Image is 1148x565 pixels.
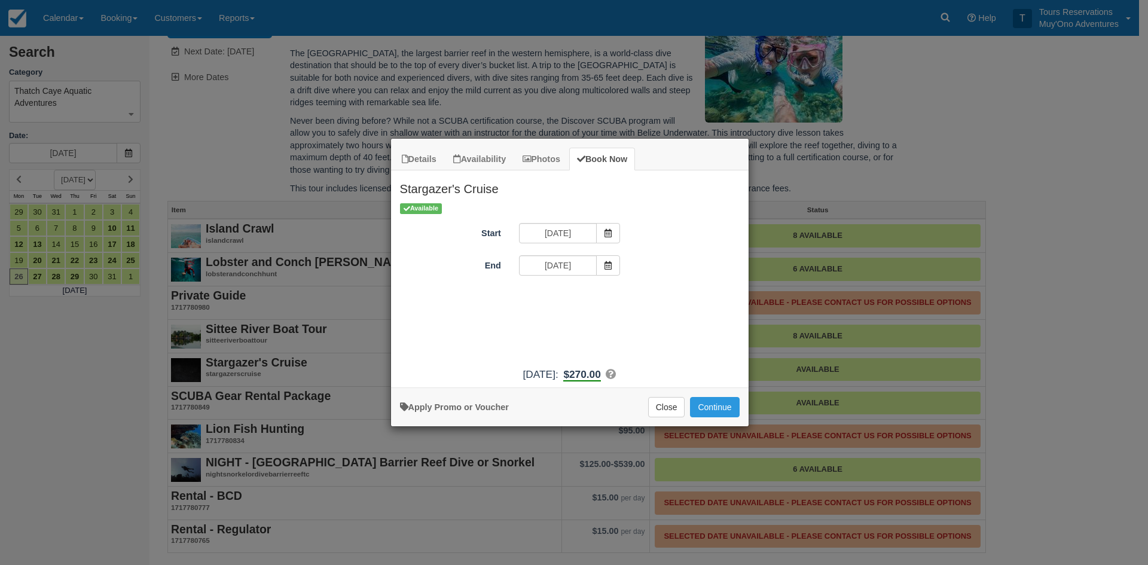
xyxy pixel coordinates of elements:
h2: Stargazer's Cruise [391,170,749,201]
label: Start [391,223,510,240]
span: Available [400,203,442,213]
a: Availability [445,148,514,171]
a: Book Now [569,148,635,171]
a: Apply Voucher [400,402,509,412]
div: : [391,367,749,382]
span: [DATE] [523,368,555,380]
button: Close [648,397,685,417]
label: End [391,255,510,272]
a: Photos [515,148,568,171]
button: Add to Booking [690,397,739,417]
span: $270.00 [563,368,600,380]
a: Details [394,148,444,171]
div: Item Modal [391,170,749,381]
